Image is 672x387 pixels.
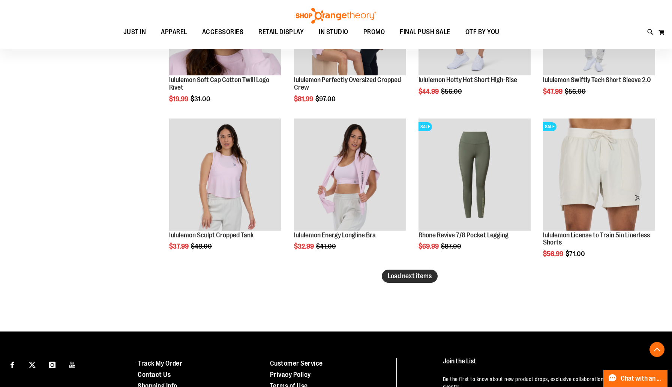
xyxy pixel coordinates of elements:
[258,24,304,40] span: RETAIL DISPLAY
[543,118,655,232] a: lululemon License to Train 5in Linerless ShortsSALE
[169,118,281,231] img: lululemon Sculpt Cropped Tank
[621,375,663,382] span: Chat with an Expert
[169,118,281,232] a: lululemon Sculpt Cropped Tank
[294,118,406,231] img: lululemon Energy Longline Bra
[543,118,655,231] img: lululemon License to Train 5in Linerless Shorts
[169,95,189,103] span: $19.99
[316,243,337,250] span: $41.00
[543,76,651,84] a: lululemon Swiftly Tech Short Sleeve 2.0
[294,231,376,239] a: lululemon Energy Longline Bra
[138,371,171,378] a: Contact Us
[165,115,285,270] div: product
[66,358,79,371] a: Visit our Youtube page
[418,118,531,232] a: Rhone Revive 7/8 Pocket LeggingSALE
[46,358,59,371] a: Visit our Instagram page
[294,243,315,250] span: $32.99
[138,360,182,367] a: Track My Order
[169,76,269,91] a: lululemon Soft Cap Cotton Twill Logo Rivet
[315,95,337,103] span: $97.00
[294,118,406,232] a: lululemon Energy Longline Bra
[388,272,432,280] span: Load next items
[6,358,19,371] a: Visit our Facebook page
[418,231,508,239] a: Rhone Revive 7/8 Pocket Legging
[190,95,211,103] span: $31.00
[418,118,531,231] img: Rhone Revive 7/8 Pocket Legging
[418,88,440,95] span: $44.99
[290,115,410,270] div: product
[270,360,323,367] a: Customer Service
[565,250,586,258] span: $71.00
[29,361,36,368] img: Twitter
[400,24,450,40] span: FINAL PUSH SALE
[543,250,564,258] span: $56.99
[251,24,311,41] a: RETAIL DISPLAY
[382,270,438,283] button: Load next items
[441,243,462,250] span: $87.00
[169,231,253,239] a: lululemon Sculpt Cropped Tank
[161,24,187,40] span: APPAREL
[26,358,39,371] a: Visit our X page
[539,115,659,277] div: product
[465,24,499,40] span: OTF BY YOU
[392,24,458,41] a: FINAL PUSH SALE
[169,243,190,250] span: $37.99
[153,24,195,40] a: APPAREL
[543,122,556,131] span: SALE
[543,231,650,246] a: lululemon License to Train 5in Linerless Shorts
[195,24,251,41] a: ACCESSORIES
[458,24,507,41] a: OTF BY YOU
[116,24,154,41] a: JUST IN
[415,115,534,270] div: product
[319,24,348,40] span: IN STUDIO
[543,88,564,95] span: $47.99
[603,370,668,387] button: Chat with an Expert
[443,358,655,372] h4: Join the List
[418,122,432,131] span: SALE
[418,76,517,84] a: lululemon Hotty Hot Short High-Rise
[418,243,440,250] span: $69.99
[123,24,146,40] span: JUST IN
[191,243,213,250] span: $48.00
[294,76,401,91] a: lululemon Perfectly Oversized Cropped Crew
[363,24,385,40] span: PROMO
[294,95,314,103] span: $81.99
[202,24,244,40] span: ACCESSORIES
[295,8,377,24] img: Shop Orangetheory
[270,371,311,378] a: Privacy Policy
[441,88,463,95] span: $56.00
[311,24,356,41] a: IN STUDIO
[649,342,664,357] button: Back To Top
[565,88,587,95] span: $56.00
[356,24,393,41] a: PROMO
